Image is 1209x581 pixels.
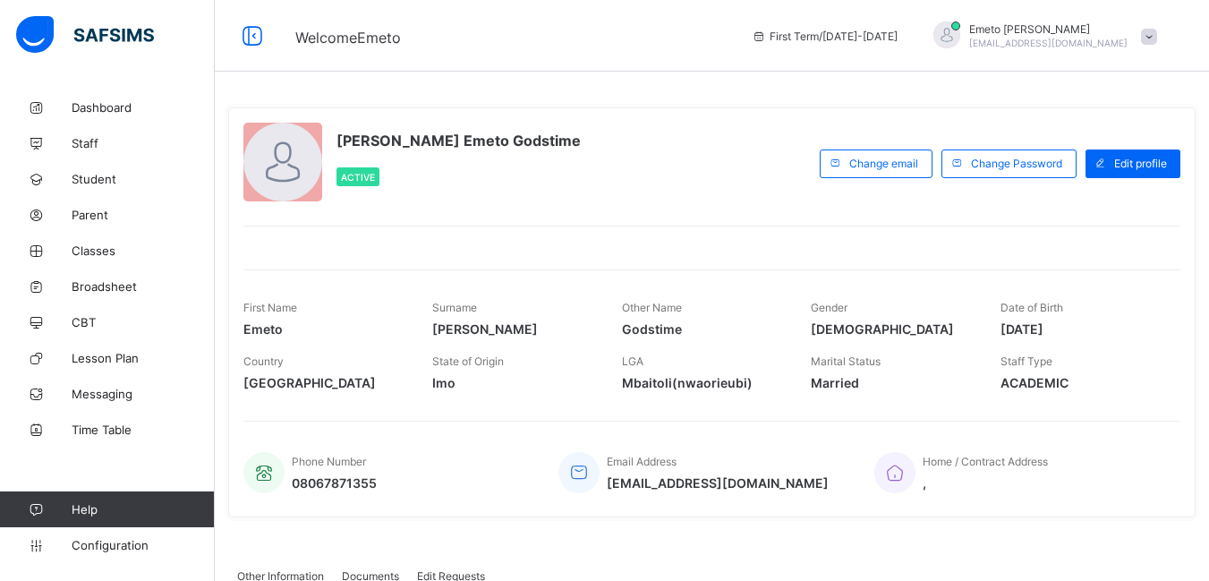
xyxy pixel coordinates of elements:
span: , [923,475,1048,491]
span: Staff [72,136,215,150]
span: Phone Number [292,455,366,468]
span: [EMAIL_ADDRESS][DOMAIN_NAME] [607,475,829,491]
span: Broadsheet [72,279,215,294]
span: LGA [622,355,643,368]
span: Gender [811,301,847,314]
span: [PERSON_NAME] [432,321,594,337]
span: CBT [72,315,215,329]
span: Staff Type [1000,355,1052,368]
span: Welcome Emeto [295,29,401,47]
span: Mbaitoli(nwaorieubi) [622,375,784,390]
span: Change Password [971,157,1062,170]
span: ACADEMIC [1000,375,1162,390]
span: Godstime [622,321,784,337]
span: 08067871355 [292,475,377,491]
span: [EMAIL_ADDRESS][DOMAIN_NAME] [969,38,1128,48]
span: Emeto [243,321,405,337]
span: Marital Status [811,355,881,368]
span: Married [811,375,973,390]
span: First Name [243,301,297,314]
span: Messaging [72,387,215,401]
span: Dashboard [72,100,215,115]
span: Imo [432,375,594,390]
span: Classes [72,244,215,258]
span: Parent [72,208,215,222]
span: Change email [849,157,918,170]
span: Active [341,172,375,183]
span: Surname [432,301,477,314]
span: State of Origin [432,355,504,368]
span: Edit profile [1114,157,1167,170]
span: Home / Contract Address [923,455,1048,468]
span: session/term information [752,30,898,43]
span: Email Address [607,455,677,468]
span: Lesson Plan [72,351,215,365]
span: Date of Birth [1000,301,1063,314]
span: [PERSON_NAME] Emeto Godstime [336,132,581,150]
span: Emeto [PERSON_NAME] [969,22,1128,36]
span: Country [243,355,284,368]
span: Configuration [72,538,214,552]
span: [DEMOGRAPHIC_DATA] [811,321,973,337]
span: [GEOGRAPHIC_DATA] [243,375,405,390]
span: Help [72,502,214,517]
span: Time Table [72,423,215,437]
span: Student [72,172,215,186]
span: [DATE] [1000,321,1162,337]
div: EmetoAusten [915,21,1166,51]
img: safsims [16,16,154,54]
span: Other Name [622,301,682,314]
